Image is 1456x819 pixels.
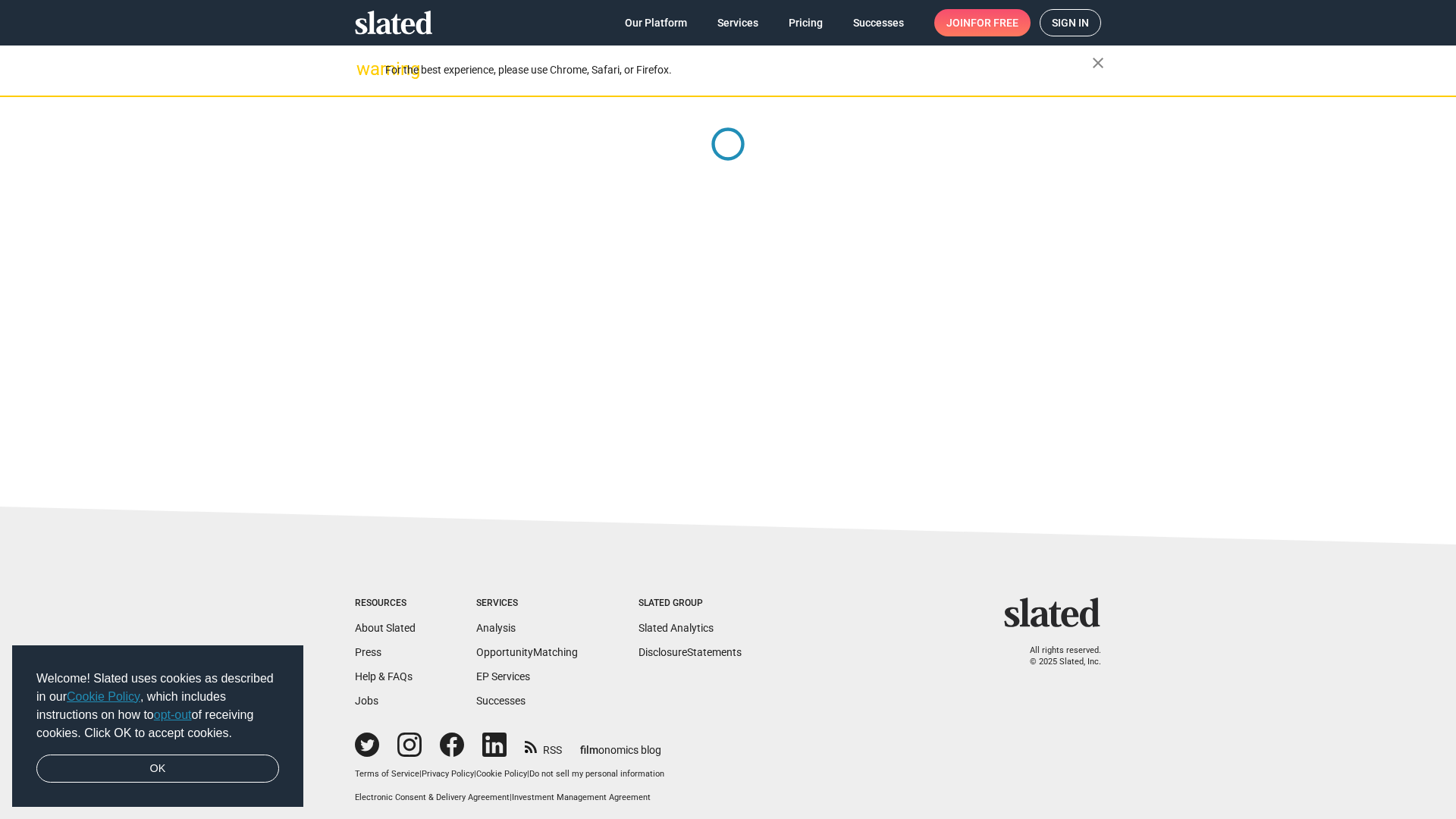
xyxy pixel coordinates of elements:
[971,9,1018,36] span: for free
[355,622,416,634] a: About Slated
[476,695,526,707] a: Successes
[36,670,279,742] span: Welcome! Slated uses cookies as described in our , which includes instructions on how to of recei...
[355,670,413,682] a: Help & FAQs
[476,646,578,658] a: OpportunityMatching
[639,646,742,658] a: DisclosureStatements
[154,708,192,721] a: opt-out
[613,9,699,36] a: Our Platform
[789,9,823,36] span: Pricing
[510,792,512,802] span: |
[625,9,687,36] span: Our Platform
[12,645,303,808] div: cookieconsent
[474,769,476,779] span: |
[1052,10,1089,36] span: Sign in
[717,9,758,36] span: Services
[67,690,140,703] a: Cookie Policy
[1040,9,1101,36] a: Sign in
[527,769,529,779] span: |
[36,755,279,783] a: dismiss cookie message
[934,9,1031,36] a: Joinfor free
[476,622,516,634] a: Analysis
[639,598,742,610] div: Slated Group
[853,9,904,36] span: Successes
[385,60,1092,80] div: For the best experience, please use Chrome, Safari, or Firefox.
[946,9,1018,36] span: Join
[705,9,770,36] a: Services
[777,9,835,36] a: Pricing
[512,792,651,802] a: Investment Management Agreement
[355,695,378,707] a: Jobs
[841,9,916,36] a: Successes
[639,622,714,634] a: Slated Analytics
[476,670,530,682] a: EP Services
[476,769,527,779] a: Cookie Policy
[422,769,474,779] a: Privacy Policy
[580,731,661,758] a: filmonomics blog
[355,598,416,610] div: Resources
[355,646,381,658] a: Press
[355,792,510,802] a: Electronic Consent & Delivery Agreement
[1014,645,1101,667] p: All rights reserved. © 2025 Slated, Inc.
[356,60,375,78] mat-icon: warning
[525,734,562,758] a: RSS
[419,769,422,779] span: |
[1089,54,1107,72] mat-icon: close
[580,744,598,756] span: film
[476,598,578,610] div: Services
[529,769,664,780] button: Do not sell my personal information
[355,769,419,779] a: Terms of Service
